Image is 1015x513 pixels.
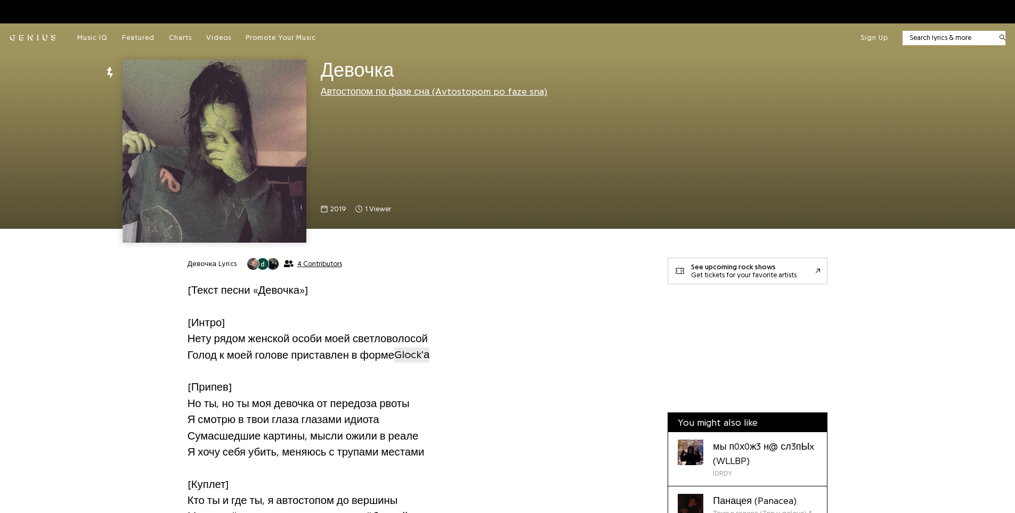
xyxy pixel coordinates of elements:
span: Девочка [321,61,394,80]
a: Promote Your Music [246,33,316,43]
a: Автостопом по фазе сна (Avtostopom po faze sna) [321,87,548,96]
span: Promote Your Music [246,34,316,41]
span: Featured [122,34,155,41]
a: Glock'а [394,347,429,363]
div: See upcoming rock shows [691,263,797,271]
div: Панацея (Panacea) [713,494,817,508]
div: Get tickets for your favorite artists [691,271,797,279]
span: 1 viewer [355,204,391,214]
div: l0RDY [713,468,817,479]
img: Cover art for Девочка by Автостопом по фазе сна (Avtostopom po faze sna) [123,60,306,243]
button: 4 Contributors [247,258,342,270]
a: Music IQ [77,33,108,43]
a: Videos [206,33,231,43]
span: Videos [206,34,231,41]
a: Charts [169,33,192,43]
div: You might also like [668,413,827,432]
input: Search lyrics & more [903,32,993,43]
span: 4 Contributors [297,260,342,268]
span: Glock'а [394,347,429,362]
a: Cover art for мы п0х0ж3 н@ сл3пЫx (WLLBP) by l0RDYмы п0х0ж3 н@ сл3пЫx (WLLBP)l0RDY [668,432,827,486]
div: Cover art for мы п0х0ж3 н@ сл3пЫx (WLLBP) by l0RDY [678,440,703,465]
button: Sign Up [860,33,888,43]
span: 1 viewer [365,204,391,214]
a: Featured [122,33,155,43]
span: Charts [169,34,192,41]
span: Music IQ [77,34,108,41]
a: See upcoming rock showsGet tickets for your favorite artists [668,258,827,284]
span: 2019 [330,204,346,214]
div: мы п0х0ж3 н@ сл3пЫx (WLLBP) [713,440,817,468]
h2: Девочка Lyrics [188,259,237,269]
